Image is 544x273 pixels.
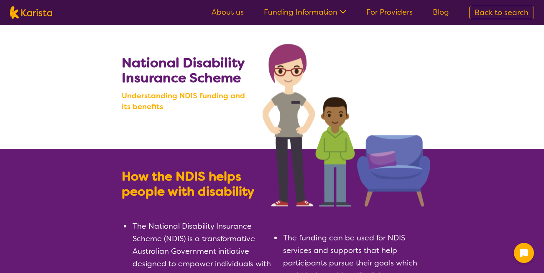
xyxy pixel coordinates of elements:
[469,6,534,19] a: Back to search
[475,8,529,18] span: Back to search
[10,6,52,19] img: Karista logo
[264,7,346,17] a: Funding Information
[212,7,244,17] a: About us
[122,168,254,200] b: How the NDIS helps people with disability
[263,44,430,207] img: Search NDIS services with Karista
[433,7,449,17] a: Blog
[122,90,255,112] b: Understanding NDIS funding and its benefits
[366,7,413,17] a: For Providers
[122,54,244,87] b: National Disability Insurance Scheme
